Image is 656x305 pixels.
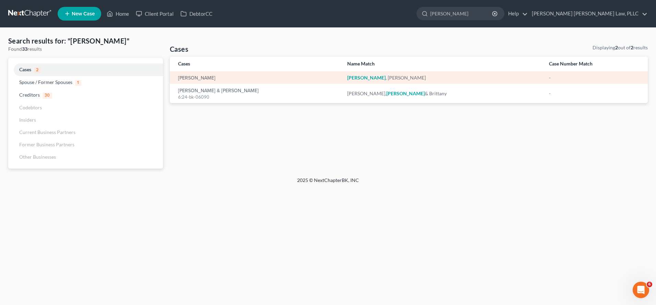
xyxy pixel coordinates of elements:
[178,94,336,100] div: 6:24-bk-06090
[8,138,163,151] a: Former Business Partners
[178,76,215,81] a: [PERSON_NAME]
[8,36,163,46] h4: Search results for: "[PERSON_NAME]"
[505,8,528,20] a: Help
[8,46,163,52] div: Found results
[103,8,132,20] a: Home
[8,63,163,76] a: Cases2
[633,282,649,298] iframe: Intercom live chat
[386,90,425,96] em: [PERSON_NAME]
[22,46,27,52] strong: 33
[34,67,41,73] span: 2
[347,75,386,81] em: [PERSON_NAME]
[8,126,163,138] a: Current Business Partners
[8,151,163,163] a: Other Businesses
[19,92,40,98] span: Creditors
[19,154,56,160] span: Other Businesses
[347,90,538,97] div: [PERSON_NAME], & Brittany
[631,45,633,50] strong: 2
[19,142,74,147] span: Former Business Partners
[132,8,177,20] a: Client Portal
[549,74,640,81] div: -
[19,79,72,85] span: Spouse / Former Spouses
[647,282,652,287] span: 6
[72,11,95,16] span: New Case
[593,44,648,51] div: Displaying out of results
[178,88,259,93] a: [PERSON_NAME] & [PERSON_NAME]
[347,74,538,81] div: , [PERSON_NAME]
[430,7,493,20] input: Search by name...
[170,57,342,71] th: Cases
[43,93,52,99] span: 30
[8,114,163,126] a: Insiders
[8,89,163,101] a: Creditors30
[528,8,647,20] a: [PERSON_NAME] [PERSON_NAME] Law, PLLC
[549,90,640,97] div: -
[615,45,618,50] strong: 2
[19,117,36,123] span: Insiders
[543,57,648,71] th: Case Number Match
[19,105,42,110] span: Codebtors
[170,44,188,54] h4: Cases
[177,8,216,20] a: DebtorCC
[19,66,31,72] span: Cases
[132,177,524,189] div: 2025 © NextChapterBK, INC
[8,101,163,114] a: Codebtors
[8,76,163,89] a: Spouse / Former Spouses1
[19,129,75,135] span: Current Business Partners
[75,80,81,86] span: 1
[342,57,543,71] th: Name Match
